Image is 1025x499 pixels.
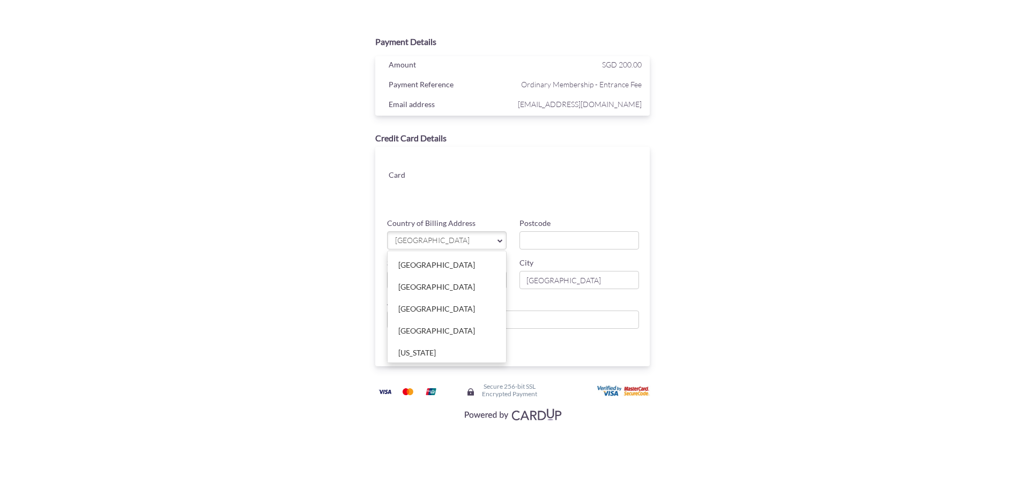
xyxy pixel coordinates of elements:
[482,383,537,397] h6: Secure 256-bit SSL Encrypted Payment
[381,58,515,74] div: Amount
[388,298,506,320] a: [GEOGRAPHIC_DATA]
[374,385,396,398] img: Visa
[394,235,489,246] span: [GEOGRAPHIC_DATA]
[381,97,515,114] div: Email address
[519,218,551,229] label: Postcode
[519,258,533,268] label: City
[456,157,640,177] iframe: Secure card number input frame
[388,342,506,364] a: [US_STATE]
[459,404,566,424] img: Visa, Mastercard
[375,36,650,48] div: Payment Details
[548,181,640,200] iframe: Secure card security code input frame
[381,168,448,184] div: Card
[597,385,651,397] img: User card
[602,60,642,69] span: SGD 200.00
[387,231,507,249] a: [GEOGRAPHIC_DATA]
[387,218,476,229] label: Country of Billing Address
[388,276,506,298] a: [GEOGRAPHIC_DATA]
[381,78,515,94] div: Payment Reference
[388,320,506,342] a: [GEOGRAPHIC_DATA]
[397,385,419,398] img: Mastercard
[456,181,547,200] iframe: Secure card expiration date input frame
[515,78,642,91] span: Ordinary Membership - Entrance Fee
[420,385,442,398] img: Union Pay
[515,97,642,111] span: [EMAIL_ADDRESS][DOMAIN_NAME]
[375,132,650,145] div: Credit Card Details
[388,254,506,276] a: [GEOGRAPHIC_DATA]
[466,388,475,396] img: Secure lock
